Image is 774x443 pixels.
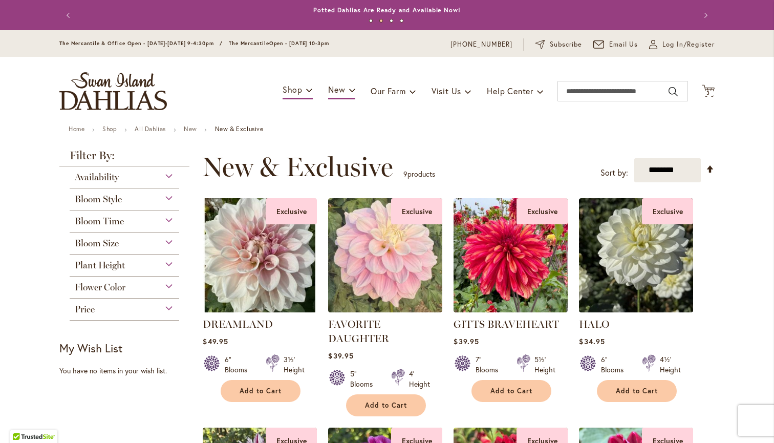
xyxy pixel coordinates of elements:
div: 4' Height [409,369,430,389]
span: Open - [DATE] 10-3pm [269,40,329,47]
a: Subscribe [535,39,582,50]
a: Potted Dahlias Are Ready and Available Now! [313,6,461,14]
strong: Filter By: [59,150,189,166]
div: 3½' Height [284,354,305,375]
span: New & Exclusive [202,152,393,182]
button: 4 of 4 [400,19,403,23]
span: 3 [706,90,710,96]
a: HALO [579,318,609,330]
div: Exclusive [517,198,568,224]
div: 5" Blooms [350,369,379,389]
a: [PHONE_NUMBER] [450,39,512,50]
img: HALO [579,198,693,312]
div: Exclusive [391,198,442,224]
span: Help Center [487,86,533,96]
button: 2 of 4 [379,19,383,23]
a: store logo [59,72,167,110]
div: Exclusive [266,198,317,224]
div: 4½' Height [660,354,681,375]
div: 6" Blooms [225,354,253,375]
a: Email Us [593,39,638,50]
span: 9 [403,169,407,179]
span: Add to Cart [240,387,282,395]
a: Shop [102,125,117,133]
a: DREAMLAND Exclusive [203,305,317,314]
span: $39.95 [454,336,479,346]
img: GITTS BRAVEHEART [454,198,568,312]
span: Bloom Style [75,194,122,205]
div: 5½' Height [534,354,555,375]
p: products [403,166,435,182]
button: 3 [702,85,715,98]
span: Availability [75,172,119,183]
strong: My Wish List [59,341,122,355]
div: 6" Blooms [601,354,630,375]
iframe: Launch Accessibility Center [8,407,36,435]
button: 1 of 4 [369,19,373,23]
button: 3 of 4 [390,19,393,23]
button: Add to Cart [221,380,300,402]
a: Home [69,125,84,133]
a: DREAMLAND [203,318,273,330]
span: Add to Cart [616,387,658,395]
span: Our Farm [371,86,405,96]
span: Log In/Register [662,39,715,50]
label: Sort by: [600,163,628,182]
button: Add to Cart [597,380,677,402]
span: $39.95 [328,351,353,361]
div: 7" Blooms [476,354,504,375]
img: FAVORITE DAUGHTER [328,198,442,312]
span: Email Us [609,39,638,50]
span: Bloom Time [75,216,124,227]
a: FAVORITE DAUGHTER [328,318,389,345]
button: Add to Cart [346,394,426,416]
img: DREAMLAND [203,198,317,312]
span: $49.95 [203,336,228,346]
a: GITTS BRAVEHEART Exclusive [454,305,568,314]
button: Previous [59,5,80,26]
span: Plant Height [75,260,125,271]
span: New [328,84,345,95]
a: All Dahlias [135,125,166,133]
span: Bloom Size [75,238,119,249]
a: New [184,125,197,133]
div: Exclusive [642,198,693,224]
div: You have no items in your wish list. [59,366,196,376]
span: Add to Cart [365,401,407,410]
span: The Mercantile & Office Open - [DATE]-[DATE] 9-4:30pm / The Mercantile [59,40,269,47]
span: Price [75,304,95,315]
a: GITTS BRAVEHEART [454,318,559,330]
a: HALO Exclusive [579,305,693,314]
span: $34.95 [579,336,605,346]
span: Flower Color [75,282,125,293]
span: Shop [283,84,303,95]
span: Visit Us [432,86,461,96]
a: Log In/Register [649,39,715,50]
a: FAVORITE DAUGHTER Exclusive [328,305,442,314]
span: Add to Cart [490,387,532,395]
button: Add to Cart [471,380,551,402]
button: Next [694,5,715,26]
span: Subscribe [550,39,582,50]
strong: New & Exclusive [215,125,264,133]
